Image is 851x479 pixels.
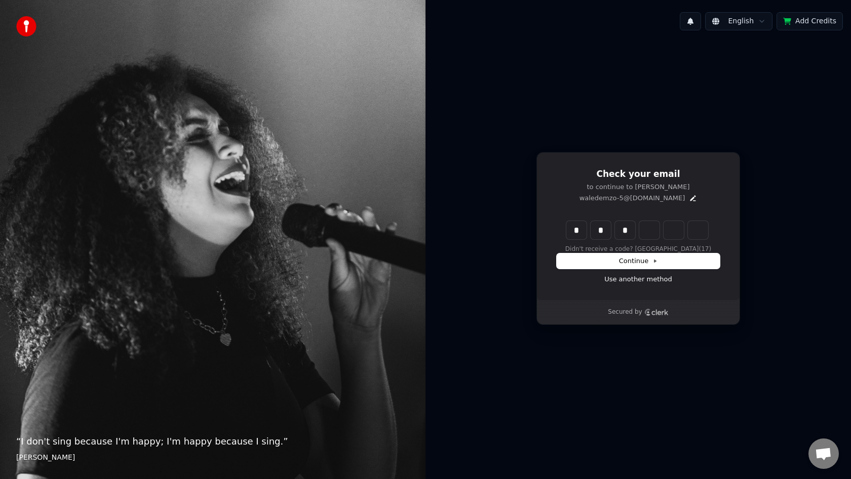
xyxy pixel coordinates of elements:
[777,12,843,30] button: Add Credits
[16,434,409,449] p: “ I don't sing because I'm happy; I'm happy because I sing. ”
[664,221,684,239] input: Digit 5
[566,221,587,239] input: Enter verification code. Digit 1
[564,219,710,241] div: Verification code input
[808,438,839,469] a: Open chat
[579,194,685,203] p: waledemzo-5@[DOMAIN_NAME]
[604,275,672,284] a: Use another method
[16,16,36,36] img: youka
[619,256,657,266] span: Continue
[557,182,720,192] p: to continue to [PERSON_NAME]
[608,308,642,316] p: Secured by
[644,309,669,316] a: Clerk logo
[639,221,660,239] input: Digit 4
[591,221,611,239] input: Digit 2
[557,253,720,269] button: Continue
[688,221,708,239] input: Digit 6
[16,453,409,463] footer: [PERSON_NAME]
[557,168,720,180] h1: Check your email
[615,221,635,239] input: Digit 3
[689,194,697,202] button: Edit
